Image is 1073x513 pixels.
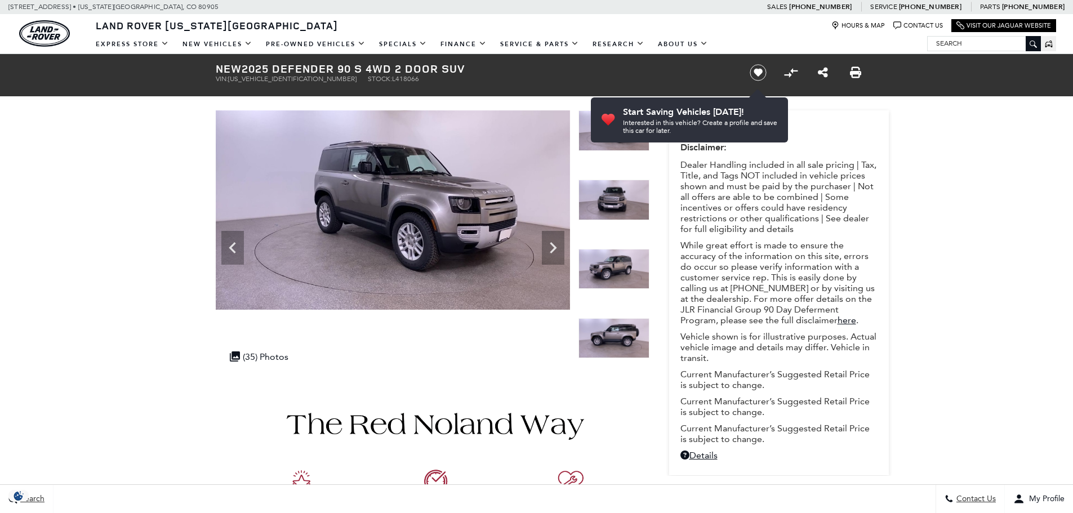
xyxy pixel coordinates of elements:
a: [PHONE_NUMBER] [1002,2,1065,11]
a: Finance [434,34,493,54]
a: Print this New 2025 Defender 90 S 4WD 2 Door SUV [850,66,861,79]
a: EXPRESS STORE [89,34,176,54]
span: My Profile [1025,494,1065,504]
button: Compare vehicle [782,64,799,81]
p: Current Manufacturer’s Suggested Retail Price is subject to change. [680,369,878,390]
div: (35) Photos [224,346,294,368]
img: New 2025 Silicon Silver Land Rover S image 3 [578,180,649,220]
div: Next [542,231,564,265]
span: Land Rover [US_STATE][GEOGRAPHIC_DATA] [96,19,338,32]
a: Contact Us [893,21,943,30]
button: Save vehicle [746,64,771,82]
a: Specials [372,34,434,54]
a: Service & Parts [493,34,586,54]
img: New 2025 Silicon Silver Land Rover S image 2 [578,110,649,151]
p: While great effort is made to ensure the accuracy of the information on this site, errors do occu... [680,240,878,325]
p: Dealer Handling included in all sale pricing | Tax, Title, and Tags NOT included in vehicle price... [680,159,878,234]
a: New Vehicles [176,34,259,54]
a: Visit Our Jaguar Website [956,21,1051,30]
a: Details [680,450,878,461]
span: L418066 [392,75,419,83]
a: here [838,315,856,325]
span: Service [870,3,897,11]
img: Opt-Out Icon [6,490,32,502]
img: New 2025 Silicon Silver Land Rover S image 5 [578,318,649,359]
a: [PHONE_NUMBER] [789,2,852,11]
nav: Main Navigation [89,34,715,54]
strong: New [216,61,242,76]
span: VIN: [216,75,228,83]
a: Hours & Map [831,21,885,30]
span: Stock: [368,75,392,83]
a: Pre-Owned Vehicles [259,34,372,54]
p: Current Manufacturer’s Suggested Retail Price is subject to change. [680,396,878,417]
span: Contact Us [954,494,996,504]
img: New 2025 Silicon Silver Land Rover S image 4 [578,249,649,289]
h1: 2025 Defender 90 S 4WD 2 Door SUV [216,63,731,75]
img: New 2025 Silicon Silver Land Rover S image 2 [216,110,570,310]
section: Click to Open Cookie Consent Modal [6,490,32,502]
input: Search [928,37,1040,50]
img: Land Rover [19,20,70,47]
a: Share this New 2025 Defender 90 S 4WD 2 Door SUV [818,66,828,79]
strong: Disclaimer: [680,141,727,154]
span: [US_VEHICLE_IDENTIFICATION_NUMBER] [228,75,357,83]
a: Land Rover [US_STATE][GEOGRAPHIC_DATA] [89,19,345,32]
p: Please Call for Price [680,125,878,136]
div: Previous [221,231,244,265]
button: Open user profile menu [1005,485,1073,513]
p: Vehicle shown is for illustrative purposes. Actual vehicle image and details may differ. Vehicle ... [680,331,878,363]
a: [PHONE_NUMBER] [899,2,961,11]
a: About Us [651,34,715,54]
a: Research [586,34,651,54]
a: land-rover [19,20,70,47]
span: Sales [767,3,787,11]
span: Parts [980,3,1000,11]
p: Current Manufacturer’s Suggested Retail Price is subject to change. [680,423,878,444]
a: [STREET_ADDRESS] • [US_STATE][GEOGRAPHIC_DATA], CO 80905 [8,3,219,11]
